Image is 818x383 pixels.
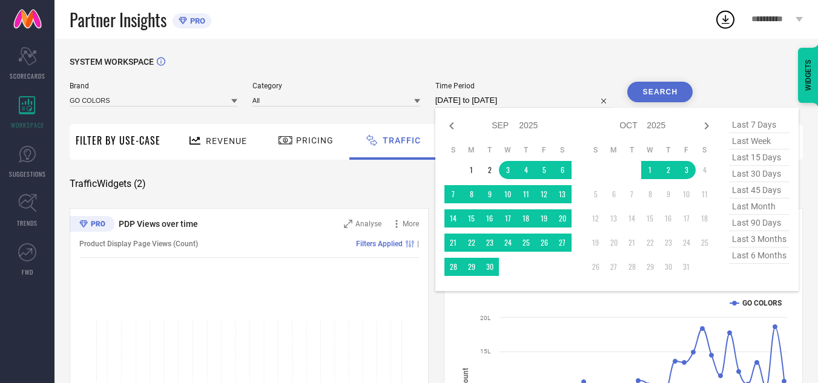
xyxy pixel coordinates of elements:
td: Wed Sep 10 2025 [499,185,517,203]
span: TRENDS [17,218,38,228]
td: Fri Oct 24 2025 [678,234,696,252]
th: Monday [605,145,623,155]
span: PRO [187,16,205,25]
div: Next month [699,119,714,133]
td: Mon Sep 08 2025 [463,185,481,203]
td: Fri Sep 26 2025 [535,234,553,252]
button: Search [627,82,693,102]
span: PDP Views over time [119,219,198,229]
span: Pricing [296,136,334,145]
div: Premium [70,216,114,234]
td: Tue Sep 23 2025 [481,234,499,252]
td: Thu Oct 30 2025 [659,258,678,276]
td: Wed Sep 03 2025 [499,161,517,179]
th: Sunday [587,145,605,155]
td: Fri Oct 03 2025 [678,161,696,179]
text: 20L [480,315,491,321]
th: Wednesday [499,145,517,155]
span: Product Display Page Views (Count) [79,240,198,248]
td: Mon Sep 22 2025 [463,234,481,252]
td: Fri Sep 12 2025 [535,185,553,203]
td: Wed Oct 01 2025 [641,161,659,179]
span: Filter By Use-Case [76,133,160,148]
td: Thu Sep 04 2025 [517,161,535,179]
td: Sun Oct 26 2025 [587,258,605,276]
span: Partner Insights [70,7,167,32]
td: Fri Oct 17 2025 [678,209,696,228]
td: Fri Oct 31 2025 [678,258,696,276]
div: Previous month [444,119,459,133]
th: Tuesday [623,145,641,155]
td: Fri Sep 19 2025 [535,209,553,228]
span: SYSTEM WORKSPACE [70,57,154,67]
td: Mon Oct 20 2025 [605,234,623,252]
input: Select time period [435,93,613,108]
td: Sun Oct 05 2025 [587,185,605,203]
span: | [417,240,419,248]
span: More [403,220,419,228]
span: last 90 days [729,215,790,231]
span: last 45 days [729,182,790,198]
span: Category [252,82,420,90]
span: SUGGESTIONS [9,169,46,178]
th: Tuesday [481,145,499,155]
td: Sun Sep 28 2025 [444,258,463,276]
span: FWD [22,267,33,277]
text: 15L [480,348,491,355]
span: last 3 months [729,231,790,247]
th: Monday [463,145,481,155]
span: Traffic [383,136,421,145]
td: Tue Oct 07 2025 [623,185,641,203]
td: Wed Sep 17 2025 [499,209,517,228]
td: Thu Sep 18 2025 [517,209,535,228]
td: Sun Oct 12 2025 [587,209,605,228]
td: Mon Sep 01 2025 [463,161,481,179]
td: Sat Oct 25 2025 [696,234,714,252]
th: Saturday [553,145,572,155]
span: WORKSPACE [11,120,44,129]
td: Mon Oct 27 2025 [605,258,623,276]
td: Tue Sep 16 2025 [481,209,499,228]
td: Tue Sep 30 2025 [481,258,499,276]
span: Time Period [435,82,613,90]
td: Sat Oct 18 2025 [696,209,714,228]
th: Friday [535,145,553,155]
td: Tue Sep 02 2025 [481,161,499,179]
td: Wed Oct 08 2025 [641,185,659,203]
div: Open download list [714,8,736,30]
td: Wed Sep 24 2025 [499,234,517,252]
svg: Zoom [344,220,352,228]
td: Tue Sep 09 2025 [481,185,499,203]
span: last 30 days [729,166,790,182]
th: Thursday [517,145,535,155]
th: Wednesday [641,145,659,155]
text: GO COLORS [742,299,782,307]
th: Saturday [696,145,714,155]
td: Wed Oct 22 2025 [641,234,659,252]
span: SCORECARDS [10,71,45,80]
td: Sun Oct 19 2025 [587,234,605,252]
td: Tue Oct 14 2025 [623,209,641,228]
span: last 15 days [729,149,790,166]
span: Analyse [355,220,381,228]
span: Traffic Widgets ( 2 ) [70,178,146,190]
td: Wed Oct 29 2025 [641,258,659,276]
td: Sun Sep 14 2025 [444,209,463,228]
span: last week [729,133,790,149]
td: Sat Oct 04 2025 [696,161,714,179]
td: Fri Oct 10 2025 [678,185,696,203]
td: Thu Oct 09 2025 [659,185,678,203]
td: Sat Oct 11 2025 [696,185,714,203]
th: Thursday [659,145,678,155]
td: Thu Sep 11 2025 [517,185,535,203]
span: Revenue [206,136,247,146]
span: last 6 months [729,247,790,264]
td: Sat Sep 27 2025 [553,234,572,252]
td: Mon Sep 15 2025 [463,209,481,228]
span: Filters Applied [356,240,403,248]
th: Sunday [444,145,463,155]
th: Friday [678,145,696,155]
td: Thu Sep 25 2025 [517,234,535,252]
td: Thu Oct 16 2025 [659,209,678,228]
td: Mon Sep 29 2025 [463,258,481,276]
